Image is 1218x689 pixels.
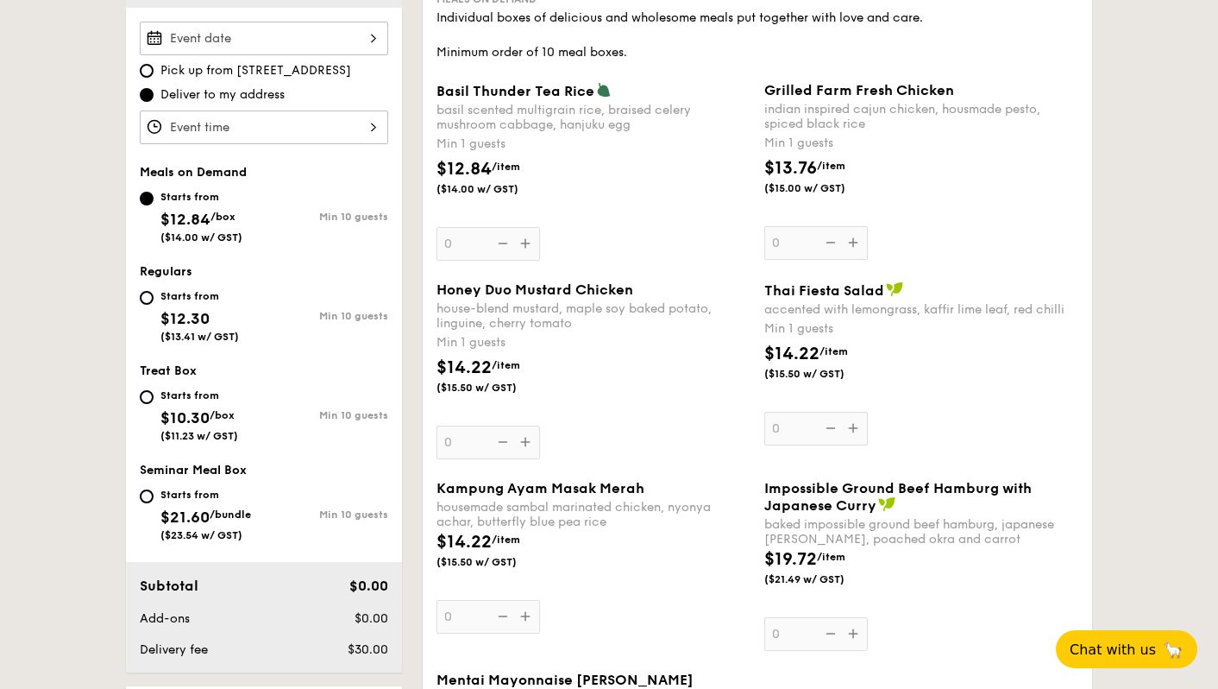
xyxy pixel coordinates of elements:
span: ($13.41 w/ GST) [160,331,239,343]
span: /box [210,211,235,223]
span: Meals on Demand [140,165,247,180]
div: baked impossible ground beef hamburg, japanese [PERSON_NAME], poached okra and carrot [764,517,1078,547]
span: Honey Duo Mustard Chicken [436,281,633,298]
button: Chat with us🦙 [1056,630,1197,668]
span: Thai Fiesta Salad [764,282,884,299]
div: indian inspired cajun chicken, housmade pesto, spiced black rice [764,102,1078,131]
span: Deliver to my address [160,86,285,104]
span: Seminar Meal Box [140,463,247,477]
span: ($15.50 w/ GST) [764,367,882,381]
input: Deliver to my address [140,88,154,102]
span: ($11.23 w/ GST) [160,430,238,442]
span: ($21.49 w/ GST) [764,572,882,586]
span: Mentai Mayonnaise [PERSON_NAME] [436,672,694,688]
div: Individual boxes of delicious and wholesome meals put together with love and care. Minimum order ... [436,9,1078,61]
span: $19.72 [764,549,817,570]
span: $14.22 [764,344,819,364]
input: Starts from$12.84/box($14.00 w/ GST)Min 10 guests [140,192,154,205]
img: icon-vegan.f8ff3823.svg [878,496,895,512]
div: Min 1 guests [764,320,1078,338]
span: ($15.50 w/ GST) [436,381,554,395]
div: Starts from [160,389,238,402]
div: Min 10 guests [264,310,388,322]
span: ($15.50 w/ GST) [436,555,554,569]
span: Delivery fee [140,642,208,657]
span: $14.22 [436,357,492,378]
div: Min 10 guests [264,211,388,223]
span: /item [492,161,520,173]
div: accented with lemongrass, kaffir lime leaf, red chilli [764,302,1078,317]
input: Pick up from [STREET_ADDRESS] [140,64,154,78]
span: Add-ons [140,611,190,626]
div: Min 1 guests [764,135,1078,152]
span: $12.30 [160,309,210,328]
div: Min 1 guests [436,136,750,153]
img: icon-vegan.f8ff3823.svg [886,281,903,297]
div: Starts from [160,488,251,502]
div: Min 1 guests [436,334,750,351]
div: Min 10 guests [264,409,388,421]
span: $30.00 [348,642,388,657]
input: Starts from$12.30($13.41 w/ GST)Min 10 guests [140,291,154,305]
div: Starts from [160,289,239,303]
span: Treat Box [140,363,197,378]
span: $12.84 [160,210,210,229]
div: Min 10 guests [264,509,388,521]
span: /bundle [210,509,251,521]
div: house-blend mustard, maple soy baked potato, linguine, cherry tomato [436,301,750,331]
input: Starts from$10.30/box($11.23 w/ GST)Min 10 guests [140,390,154,404]
span: $0.00 [349,578,388,594]
span: /item [492,359,520,371]
span: Pick up from [STREET_ADDRESS] [160,62,351,79]
span: $14.22 [436,532,492,553]
span: Basil Thunder Tea Rice [436,83,594,99]
span: ($14.00 w/ GST) [160,231,242,243]
img: icon-vegetarian.fe4039eb.svg [596,82,612,98]
span: $0.00 [355,611,388,626]
input: Event date [140,22,388,55]
span: $10.30 [160,408,210,427]
span: ($14.00 w/ GST) [436,182,554,196]
span: Chat with us [1070,642,1156,658]
span: ($23.54 w/ GST) [160,529,242,541]
span: 🦙 [1163,640,1183,660]
span: $13.76 [764,158,817,179]
span: /item [817,160,845,172]
span: Regulars [140,264,192,279]
span: Kampung Ayam Masak Merah [436,480,644,496]
input: Starts from$21.60/bundle($23.54 w/ GST)Min 10 guests [140,490,154,503]
span: /item [817,551,845,563]
span: Subtotal [140,578,198,594]
input: Event time [140,111,388,144]
span: $21.60 [160,508,210,527]
span: /item [819,345,848,357]
span: $12.84 [436,159,492,180]
span: Grilled Farm Fresh Chicken [764,82,954,98]
span: /item [492,534,520,546]
span: ($15.00 w/ GST) [764,181,882,195]
span: /box [210,409,235,421]
span: Impossible Ground Beef Hamburg with Japanese Curry [764,480,1032,514]
div: basil scented multigrain rice, braised celery mushroom cabbage, hanjuku egg [436,103,750,132]
div: housemade sambal marinated chicken, nyonya achar, butterfly blue pea rice [436,500,750,529]
div: Starts from [160,190,242,204]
